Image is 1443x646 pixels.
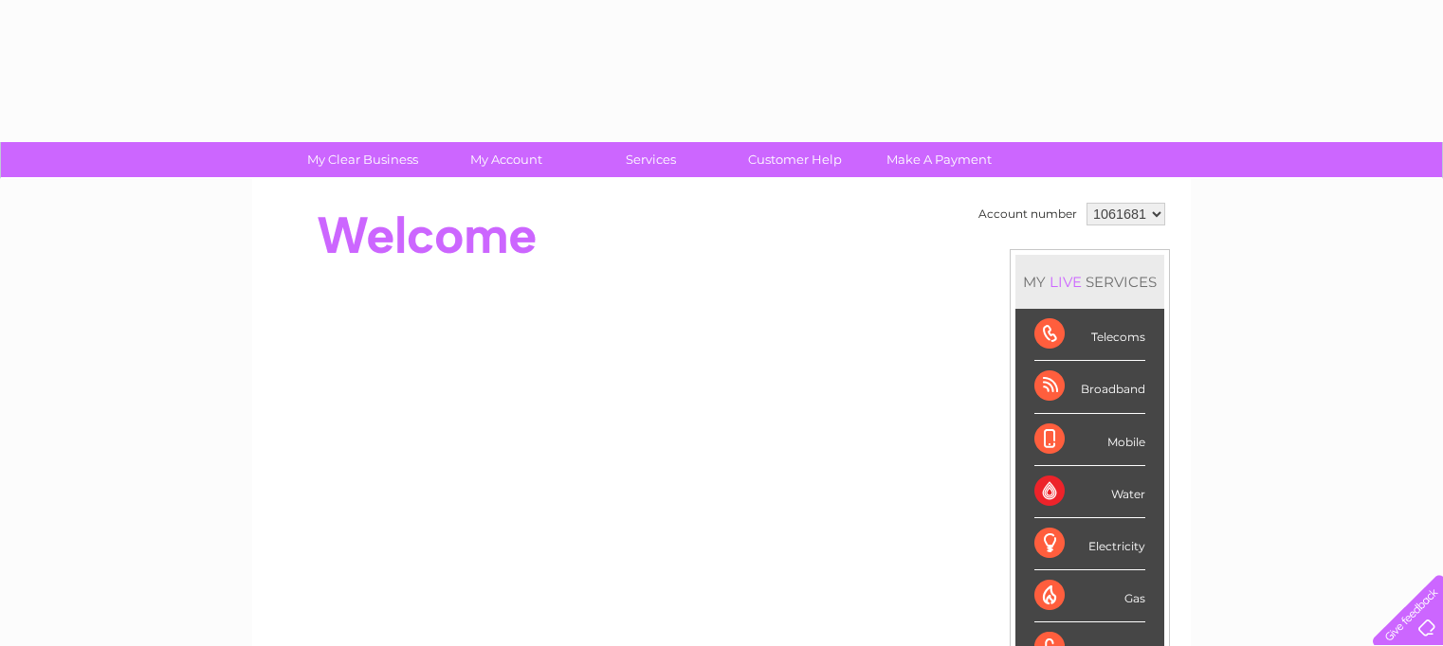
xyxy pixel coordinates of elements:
div: MY SERVICES [1015,255,1164,309]
div: Mobile [1034,414,1145,466]
td: Account number [974,198,1082,230]
div: Telecoms [1034,309,1145,361]
a: My Clear Business [284,142,441,177]
a: Customer Help [717,142,873,177]
div: LIVE [1046,273,1086,291]
div: Broadband [1034,361,1145,413]
div: Water [1034,466,1145,518]
a: Make A Payment [861,142,1017,177]
div: Electricity [1034,518,1145,570]
a: Services [573,142,729,177]
a: My Account [429,142,585,177]
div: Gas [1034,570,1145,622]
